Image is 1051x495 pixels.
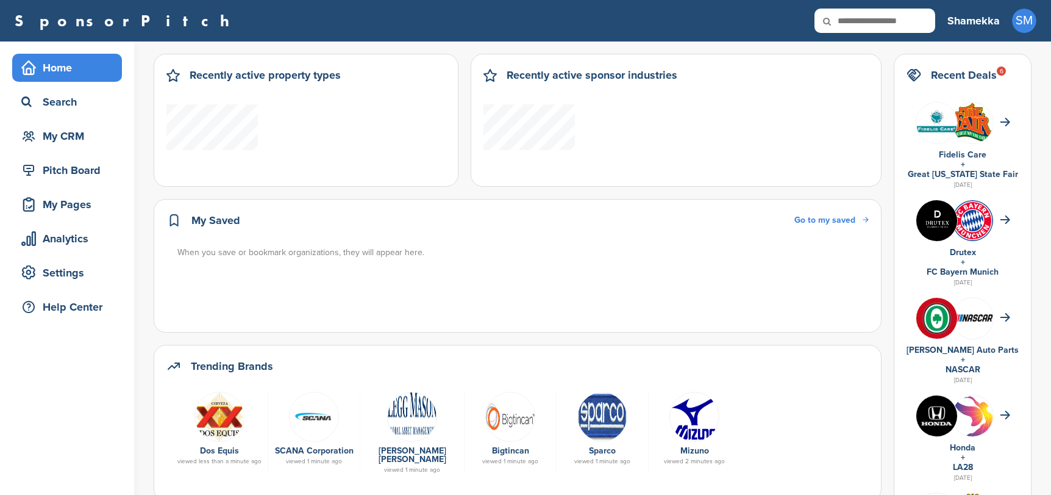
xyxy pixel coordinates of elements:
[655,458,734,464] div: viewed 2 minutes ago
[907,277,1019,288] div: [DATE]
[492,446,529,456] a: Bigtincan
[907,345,1019,355] a: [PERSON_NAME] Auto Parts
[916,200,957,241] img: Images (4)
[961,257,965,267] a: +
[577,392,627,442] img: Sparco logo
[950,247,976,258] a: Drutex
[563,458,642,464] div: viewed 1 minute ago
[947,12,1000,29] h3: Shamekka
[471,392,550,441] a: Btc
[961,355,965,365] a: +
[952,200,993,241] img: Open uri20141112 64162 1l1jknv?1415809301
[177,458,262,464] div: viewed less than a minute ago
[908,169,1018,179] a: Great [US_STATE] State Fair
[387,392,437,442] img: Data
[1012,9,1036,33] span: SM
[563,392,642,441] a: Sparco logo
[379,446,446,464] a: [PERSON_NAME] [PERSON_NAME]
[274,458,354,464] div: viewed 1 minute ago
[18,228,122,250] div: Analytics
[12,259,122,287] a: Settings
[952,103,993,143] img: Download
[952,396,993,468] img: La 2028 olympics logo
[12,293,122,321] a: Help Center
[961,159,965,170] a: +
[589,446,616,456] a: Sparco
[275,446,354,456] a: SCANA Corporation
[18,296,122,318] div: Help Center
[289,392,339,442] img: Sca
[18,262,122,284] div: Settings
[200,446,239,456] a: Dos Equis
[190,67,341,84] h2: Recently active property types
[907,472,1019,483] div: [DATE]
[471,458,550,464] div: viewed 1 minute ago
[794,215,855,225] span: Go to my saved
[952,314,993,322] img: 7569886e 0a8b 4460 bc64 d028672dde70
[177,246,870,259] div: When you save or bookmark organizations, they will appear here.
[997,67,1006,76] div: 6
[485,392,535,442] img: Btc
[15,13,237,29] a: SponsorPitch
[655,392,734,441] a: Data
[507,67,677,84] h2: Recently active sponsor industries
[907,179,1019,190] div: [DATE]
[12,54,122,82] a: Home
[366,467,458,473] div: viewed 1 minute ago
[680,446,709,456] a: Mizuno
[927,267,999,277] a: FC Bayern Munich
[18,91,122,113] div: Search
[947,7,1000,34] a: Shamekka
[953,462,973,472] a: LA28
[794,214,869,227] a: Go to my saved
[18,125,122,147] div: My CRM
[177,392,262,441] a: Open uri20141112 50798 1mqefx5
[18,193,122,215] div: My Pages
[12,88,122,116] a: Search
[12,190,122,219] a: My Pages
[191,358,273,375] h2: Trending Brands
[931,67,997,84] h2: Recent Deals
[191,212,240,229] h2: My Saved
[366,392,458,441] a: Data
[939,150,986,160] a: Fidelis Care
[18,159,122,181] div: Pitch Board
[18,57,122,79] div: Home
[194,392,244,442] img: Open uri20141112 50798 1mqefx5
[946,364,980,375] a: NASCAR
[961,452,965,463] a: +
[950,443,975,453] a: Honda
[916,298,957,339] img: V7vhzcmg 400x400
[669,392,719,442] img: Data
[916,103,957,143] img: Data
[12,156,122,184] a: Pitch Board
[12,225,122,253] a: Analytics
[12,122,122,150] a: My CRM
[274,392,354,441] a: Sca
[916,396,957,436] img: Kln5su0v 400x400
[907,375,1019,386] div: [DATE]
